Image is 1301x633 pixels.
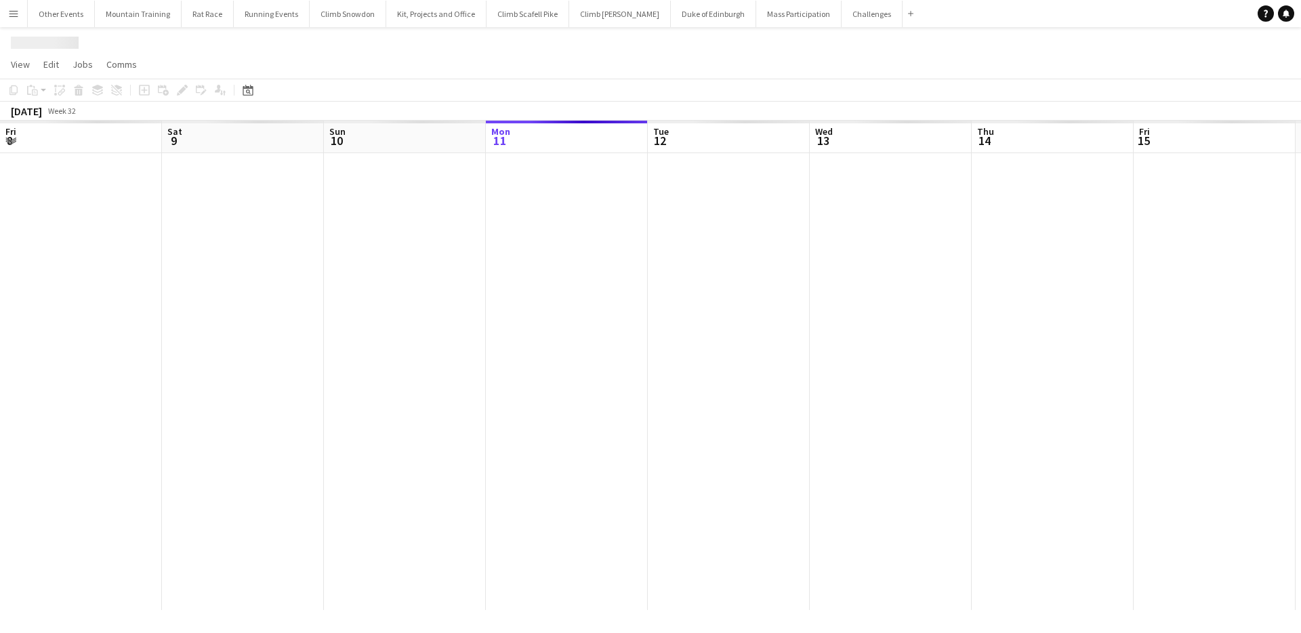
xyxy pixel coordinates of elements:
span: Mon [491,125,510,138]
span: Thu [977,125,994,138]
a: Edit [38,56,64,73]
button: Other Events [28,1,95,27]
a: View [5,56,35,73]
span: Edit [43,58,59,70]
a: Comms [101,56,142,73]
span: Comms [106,58,137,70]
span: 9 [165,133,182,148]
span: 14 [975,133,994,148]
span: 8 [3,133,16,148]
span: Fri [1139,125,1150,138]
span: Sun [329,125,346,138]
span: 15 [1137,133,1150,148]
span: Sat [167,125,182,138]
span: Tue [653,125,669,138]
span: Jobs [73,58,93,70]
span: 11 [489,133,510,148]
button: Duke of Edinburgh [671,1,756,27]
button: Kit, Projects and Office [386,1,487,27]
span: 10 [327,133,346,148]
button: Rat Race [182,1,234,27]
div: [DATE] [11,104,42,118]
button: Mountain Training [95,1,182,27]
button: Running Events [234,1,310,27]
button: Climb Scafell Pike [487,1,569,27]
button: Climb [PERSON_NAME] [569,1,671,27]
a: Jobs [67,56,98,73]
span: Wed [815,125,833,138]
span: Week 32 [45,106,79,116]
span: Fri [5,125,16,138]
button: Challenges [842,1,903,27]
span: View [11,58,30,70]
span: 13 [813,133,833,148]
button: Climb Snowdon [310,1,386,27]
span: 12 [651,133,669,148]
button: Mass Participation [756,1,842,27]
